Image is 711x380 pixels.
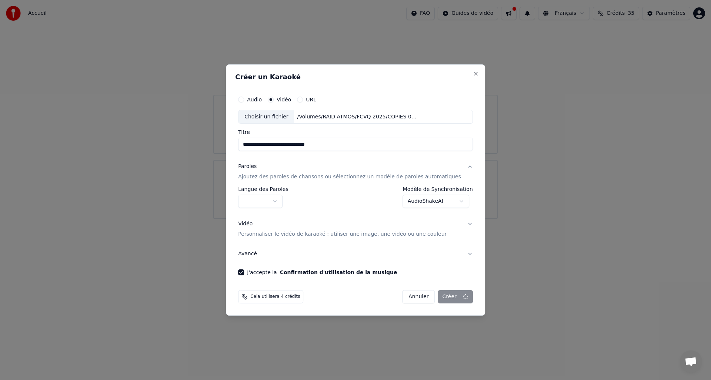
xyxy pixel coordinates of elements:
label: Modèle de Synchronisation [403,187,473,192]
div: Paroles [238,163,257,171]
button: ParolesAjoutez des paroles de chansons ou sélectionnez un modèle de paroles automatiques [238,157,473,187]
label: Vidéo [277,97,291,102]
label: URL [306,97,316,102]
h2: Créer un Karaoké [235,74,476,80]
label: Titre [238,130,473,135]
div: ParolesAjoutez des paroles de chansons ou sélectionnez un modèle de paroles automatiques [238,187,473,214]
button: Annuler [402,290,435,303]
span: Cela utilisera 4 crédits [250,294,300,300]
label: J'accepte la [247,270,397,275]
div: /Volumes/RAID ATMOS/FCVQ 2025/COPIES 0 FCVQ 2025/Nos belles soeurs/Nos Belles Soeurs-V1-(MAUDIT C... [294,113,420,121]
div: Vidéo [238,221,447,238]
label: Langue des Paroles [238,187,288,192]
p: Personnaliser le vidéo de karaoké : utiliser une image, une vidéo ou une couleur [238,231,447,238]
button: VidéoPersonnaliser le vidéo de karaoké : utiliser une image, une vidéo ou une couleur [238,215,473,244]
p: Ajoutez des paroles de chansons ou sélectionnez un modèle de paroles automatiques [238,174,461,181]
label: Audio [247,97,262,102]
button: J'accepte la [280,270,397,275]
button: Avancé [238,244,473,263]
div: Choisir un fichier [238,110,294,124]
